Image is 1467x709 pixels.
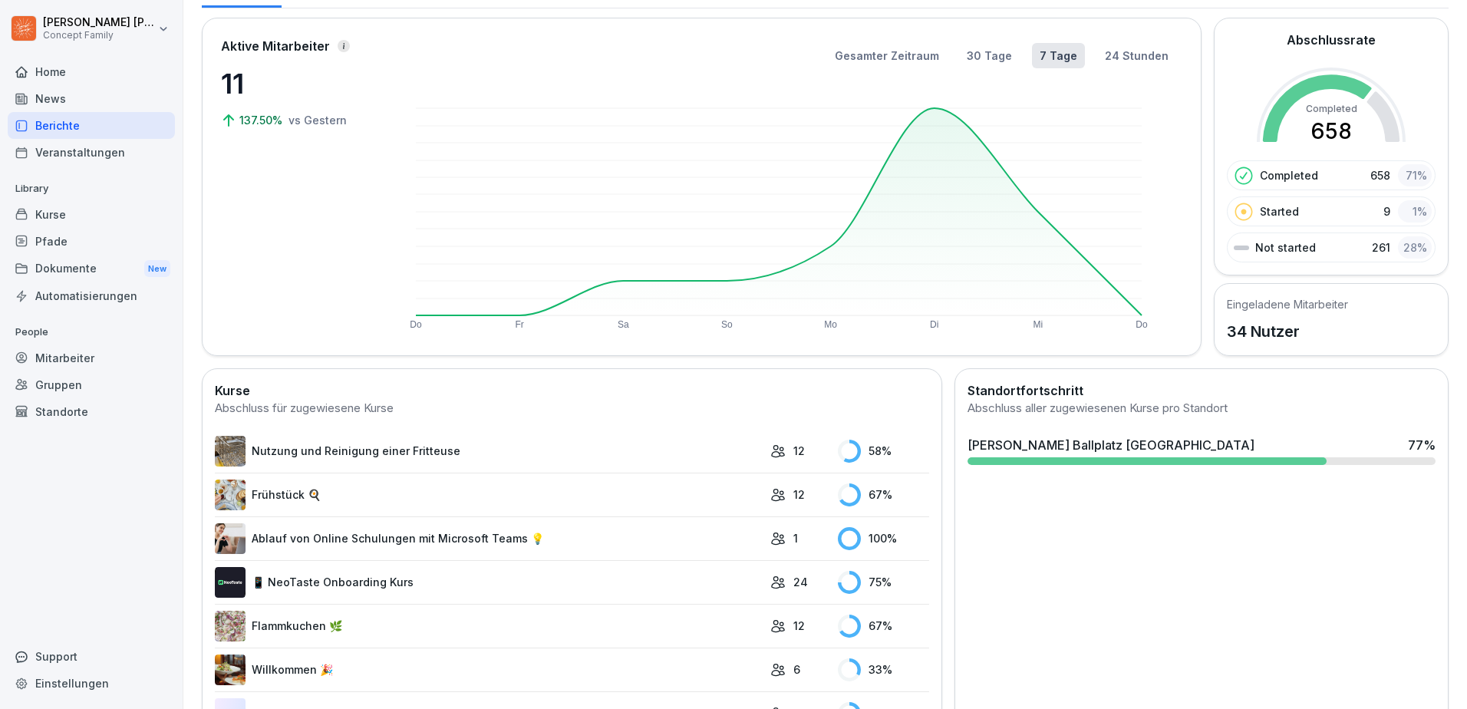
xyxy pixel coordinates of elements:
div: 77 % [1408,436,1436,454]
img: wogpw1ad3b6xttwx9rgsg3h8.png [215,567,246,598]
p: [PERSON_NAME] [PERSON_NAME] [43,16,155,29]
a: Pfade [8,228,175,255]
p: Completed [1260,167,1318,183]
a: Flammkuchen 🌿 [215,611,763,641]
h5: Eingeladene Mitarbeiter [1227,296,1348,312]
text: Mi [1033,319,1043,330]
text: Do [1136,319,1148,330]
a: Ablauf von Online Schulungen mit Microsoft Teams 💡 [215,523,763,554]
p: Library [8,176,175,201]
p: 658 [1370,167,1390,183]
p: 261 [1372,239,1390,256]
div: Abschluss für zugewiesene Kurse [215,400,929,417]
a: DokumenteNew [8,255,175,283]
p: Not started [1255,239,1316,256]
text: Do [410,319,422,330]
a: Frühstück 🍳 [215,480,763,510]
a: Home [8,58,175,85]
a: News [8,85,175,112]
a: Automatisierungen [8,282,175,309]
text: Fr [515,319,523,330]
p: 11 [221,63,374,104]
text: Mo [824,319,837,330]
div: 1 % [1398,200,1432,223]
a: Kurse [8,201,175,228]
div: Dokumente [8,255,175,283]
img: aev8ouj9qek4l5i45z2v16li.png [215,655,246,685]
p: Started [1260,203,1299,219]
button: 7 Tage [1032,43,1085,68]
button: Gesamter Zeitraum [827,43,947,68]
p: 9 [1383,203,1390,219]
img: e8eoks8cju23yjmx0b33vrq2.png [215,523,246,554]
button: 24 Stunden [1097,43,1176,68]
div: [PERSON_NAME] Ballplatz [GEOGRAPHIC_DATA] [968,436,1254,454]
a: Berichte [8,112,175,139]
a: [PERSON_NAME] Ballplatz [GEOGRAPHIC_DATA]77% [961,430,1442,471]
button: 30 Tage [959,43,1020,68]
div: Support [8,643,175,670]
a: Willkommen 🎉 [215,655,763,685]
p: 137.50% [239,112,285,128]
p: 1 [793,530,798,546]
h2: Abschlussrate [1287,31,1376,49]
p: 24 [793,574,808,590]
p: 6 [793,661,800,678]
a: Mitarbeiter [8,345,175,371]
p: 34 Nutzer [1227,320,1348,343]
a: Standorte [8,398,175,425]
p: 12 [793,486,805,503]
div: 67 % [838,483,929,506]
img: jb643umo8xb48cipqni77y3i.png [215,611,246,641]
img: b2msvuojt3s6egexuweix326.png [215,436,246,467]
img: n6mw6n4d96pxhuc2jbr164bu.png [215,480,246,510]
a: 📱 NeoTaste Onboarding Kurs [215,567,763,598]
text: Di [930,319,938,330]
div: 67 % [838,615,929,638]
h2: Standortfortschritt [968,381,1436,400]
text: So [721,319,733,330]
p: 12 [793,443,805,459]
div: New [144,260,170,278]
div: 28 % [1398,236,1432,259]
div: Abschluss aller zugewiesenen Kurse pro Standort [968,400,1436,417]
a: Einstellungen [8,670,175,697]
h2: Kurse [215,381,929,400]
p: Concept Family [43,30,155,41]
div: 33 % [838,658,929,681]
text: Sa [618,319,629,330]
p: 12 [793,618,805,634]
div: 71 % [1398,164,1432,186]
p: Aktive Mitarbeiter [221,37,330,55]
div: 100 % [838,527,929,550]
a: Gruppen [8,371,175,398]
div: 75 % [838,571,929,594]
a: Nutzung und Reinigung einer Fritteuse [215,436,763,467]
p: vs Gestern [288,112,347,128]
div: 58 % [838,440,929,463]
a: Veranstaltungen [8,139,175,166]
p: People [8,320,175,345]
